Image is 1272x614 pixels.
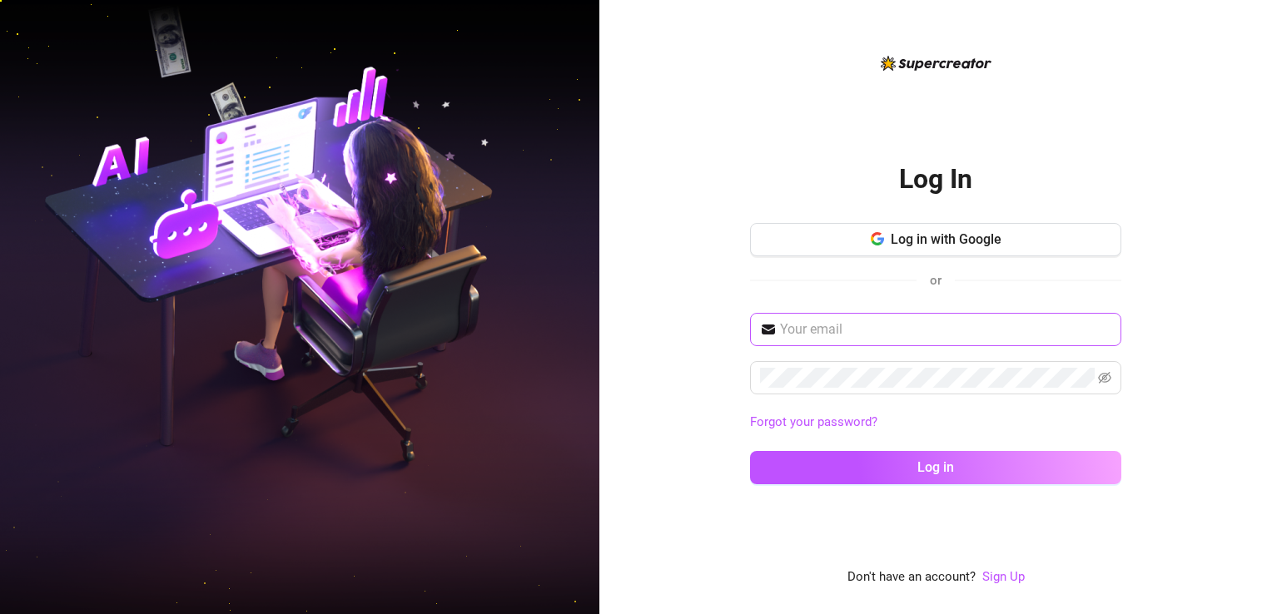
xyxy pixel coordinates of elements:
span: Log in with Google [891,231,1001,247]
a: Forgot your password? [750,414,877,429]
img: logo-BBDzfeDw.svg [881,56,991,71]
span: eye-invisible [1098,371,1111,384]
span: Log in [917,459,954,475]
a: Forgot your password? [750,413,1121,433]
a: Sign Up [982,569,1025,584]
button: Log in with Google [750,223,1121,256]
span: Don't have an account? [847,567,976,587]
a: Sign Up [982,567,1025,587]
button: Log in [750,451,1121,484]
h2: Log In [899,162,972,196]
input: Your email [780,319,1111,339]
span: or [930,273,942,288]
